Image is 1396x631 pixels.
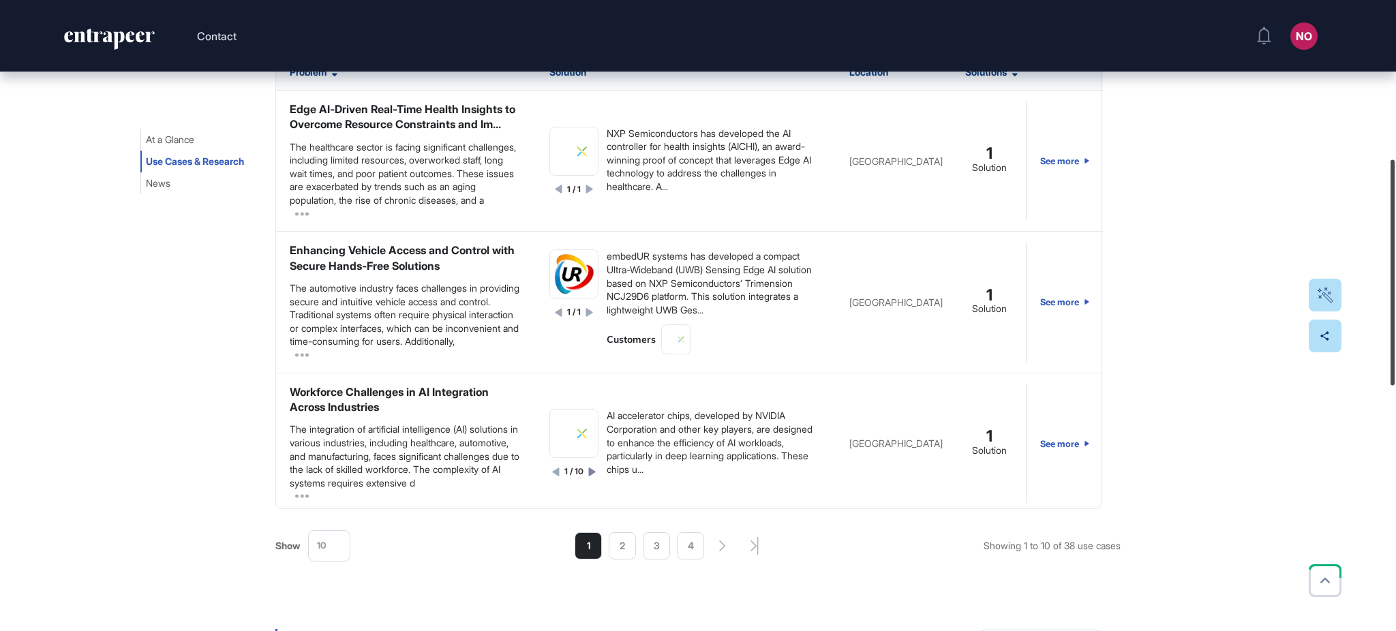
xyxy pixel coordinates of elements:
li: 2 [609,532,636,559]
li: 3 [643,532,670,559]
a: image [549,127,598,176]
div: 1 / 1 [567,307,581,318]
span: At a Glance [146,134,194,145]
div: [GEOGRAPHIC_DATA] [849,438,938,448]
img: image [550,127,598,175]
div: Solution [972,444,1007,457]
div: Customers [607,333,656,347]
div: [GEOGRAPHIC_DATA] [849,297,938,307]
div: Edge AI-Driven Real-Time Health Insights to Overcome Resource Constraints and Im... [290,102,522,132]
div: Solution [972,303,1007,315]
a: entrapeer-logo [63,29,156,55]
div: Workforce Challenges in AI Integration Across Industries [290,384,522,415]
li: 4 [677,532,704,559]
div: Enhancing Vehicle Access and Control with Secure Hands-Free Solutions [290,243,522,273]
span: 1 [986,147,992,160]
div: search-pagination-last-page-button [750,537,759,555]
div: search-pagination-next-button [719,540,726,551]
li: 1 [575,532,602,559]
div: AI accelerator chips, developed by NVIDIA Corporation and other key players, are designed to enha... [607,409,822,476]
a: image [549,409,598,458]
div: The automotive industry faces challenges in providing secure and intuitive vehicle access and con... [290,281,522,348]
span: 1 [986,430,992,443]
span: 1 [986,289,992,302]
span: 10 [317,540,327,551]
button: NO [1290,22,1318,50]
div: embedUR systems has developed a compact Ultra-Wideband (UWB) Sensing Edge AI solution based on NX... [607,249,822,316]
a: See more [1040,384,1089,503]
img: image [662,325,691,354]
div: [GEOGRAPHIC_DATA] [849,156,938,166]
span: Solutions [965,67,1007,78]
a: image [549,249,598,298]
button: Contact [197,27,237,45]
div: Solution [972,161,1007,174]
a: See more [1040,243,1089,361]
div: Showing 1 to 10 of 38 use cases [984,540,1121,551]
div: 1 / 10 [564,466,583,478]
div: The integration of artificial intelligence (AI) solutions in various industries, including health... [290,422,522,489]
span: Location [849,67,888,78]
button: News [140,172,176,194]
span: News [146,178,170,189]
img: image [550,410,598,457]
span: Problem [290,67,327,78]
div: NXP Semiconductors has developed the AI controller for health insights (AICHI), an award-winning ... [607,127,822,194]
span: Solution [549,67,586,78]
a: image [661,324,691,354]
div: The healthcare sector is facing significant challenges, including limited resources, overworked s... [290,140,522,207]
a: See more [1040,102,1089,220]
div: 1 / 1 [567,184,581,196]
span: Use Cases & Research [146,156,244,167]
button: At a Glance [140,129,200,151]
img: image [550,250,598,298]
span: Show [275,540,301,551]
button: Use Cases & Research [140,151,249,172]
